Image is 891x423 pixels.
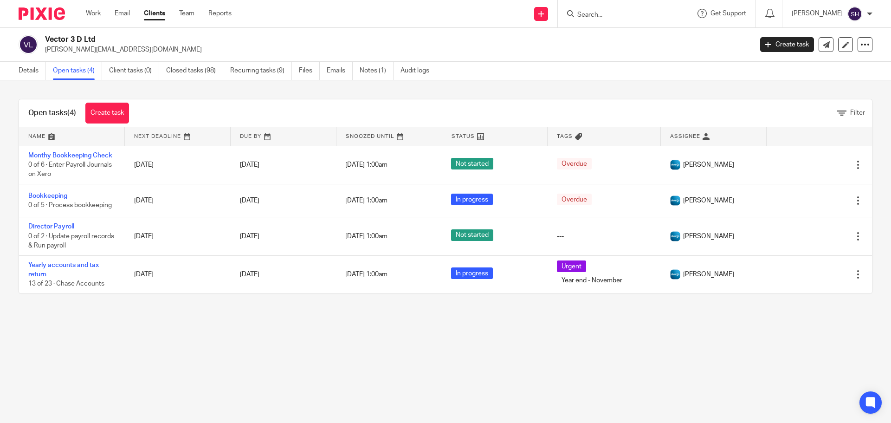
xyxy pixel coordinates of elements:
[327,62,353,80] a: Emails
[28,262,99,278] a: Yearly accounts and tax return
[360,62,394,80] a: Notes (1)
[451,229,493,241] span: Not started
[792,9,843,18] p: [PERSON_NAME]
[710,10,746,17] span: Get Support
[240,233,259,240] span: [DATE]
[28,223,74,230] a: Director Payroll
[847,7,862,21] img: svg%3E
[240,197,259,204] span: [DATE]
[45,35,606,45] h2: Vector 3 D Ltd
[557,274,627,286] span: Year end - November
[53,62,102,80] a: Open tasks (4)
[19,7,65,20] img: Pixie
[45,45,746,54] p: [PERSON_NAME][EMAIL_ADDRESS][DOMAIN_NAME]
[760,37,814,52] a: Create task
[451,194,493,205] span: In progress
[230,62,292,80] a: Recurring tasks (9)
[850,110,865,116] span: Filter
[85,103,129,124] a: Create task
[28,193,67,199] a: Bookkeeping
[144,9,165,18] a: Clients
[557,194,592,205] span: Overdue
[683,196,734,205] span: [PERSON_NAME]
[670,231,681,242] img: Diverso%20logo.png
[557,158,592,169] span: Overdue
[240,162,259,168] span: [DATE]
[557,232,651,241] div: ---
[345,197,387,204] span: [DATE] 1:00am
[452,134,475,139] span: Status
[28,108,76,118] h1: Open tasks
[670,195,681,206] img: Diverso%20logo.png
[115,9,130,18] a: Email
[28,162,112,178] span: 0 of 6 · Enter Payroll Journals on Xero
[19,62,46,80] a: Details
[670,159,681,170] img: Diverso%20logo.png
[451,267,493,279] span: In progress
[346,134,394,139] span: Snoozed Until
[125,146,231,184] td: [DATE]
[125,255,231,293] td: [DATE]
[28,281,104,287] span: 13 of 23 · Chase Accounts
[28,202,112,208] span: 0 of 5 · Process bookkeeping
[451,158,493,169] span: Not started
[240,271,259,278] span: [DATE]
[109,62,159,80] a: Client tasks (0)
[125,217,231,255] td: [DATE]
[208,9,232,18] a: Reports
[125,184,231,217] td: [DATE]
[67,109,76,117] span: (4)
[345,233,387,240] span: [DATE] 1:00am
[683,232,734,241] span: [PERSON_NAME]
[683,270,734,279] span: [PERSON_NAME]
[28,233,114,249] span: 0 of 2 · Update payroll records & Run payroll
[557,134,573,139] span: Tags
[345,162,387,168] span: [DATE] 1:00am
[299,62,320,80] a: Files
[576,11,660,20] input: Search
[19,35,38,54] img: svg%3E
[166,62,223,80] a: Closed tasks (98)
[345,271,387,278] span: [DATE] 1:00am
[670,269,681,280] img: Diverso%20logo.png
[28,152,112,159] a: Monthy Bookkeeping Check
[557,260,586,272] span: Urgent
[179,9,194,18] a: Team
[86,9,101,18] a: Work
[400,62,436,80] a: Audit logs
[683,160,734,169] span: [PERSON_NAME]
